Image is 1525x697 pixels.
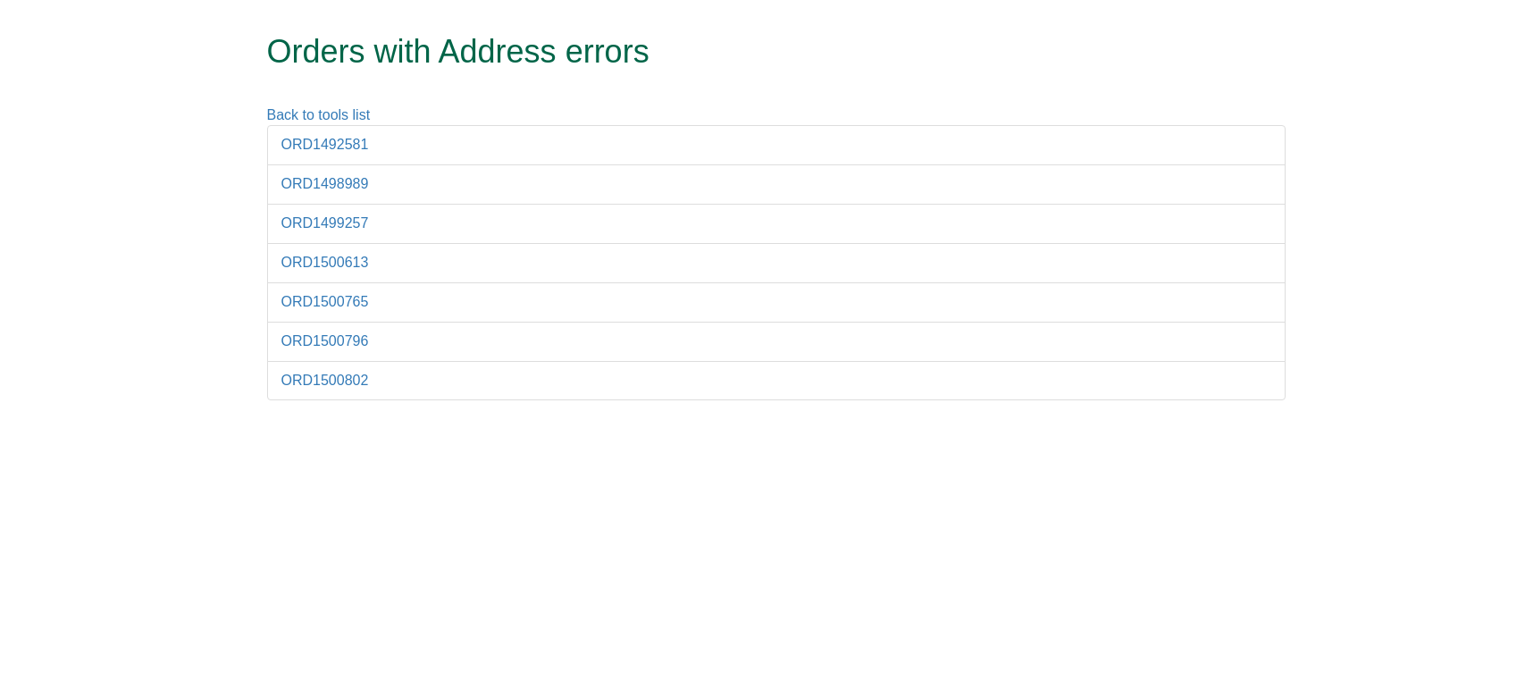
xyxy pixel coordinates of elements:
a: ORD1500765 [281,294,369,309]
a: ORD1500802 [281,373,369,388]
a: ORD1498989 [281,176,369,191]
a: ORD1492581 [281,137,369,152]
a: ORD1500613 [281,255,369,270]
h1: Orders with Address errors [267,34,1219,70]
a: ORD1500796 [281,333,369,348]
a: Back to tools list [267,107,371,122]
a: ORD1499257 [281,215,369,231]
